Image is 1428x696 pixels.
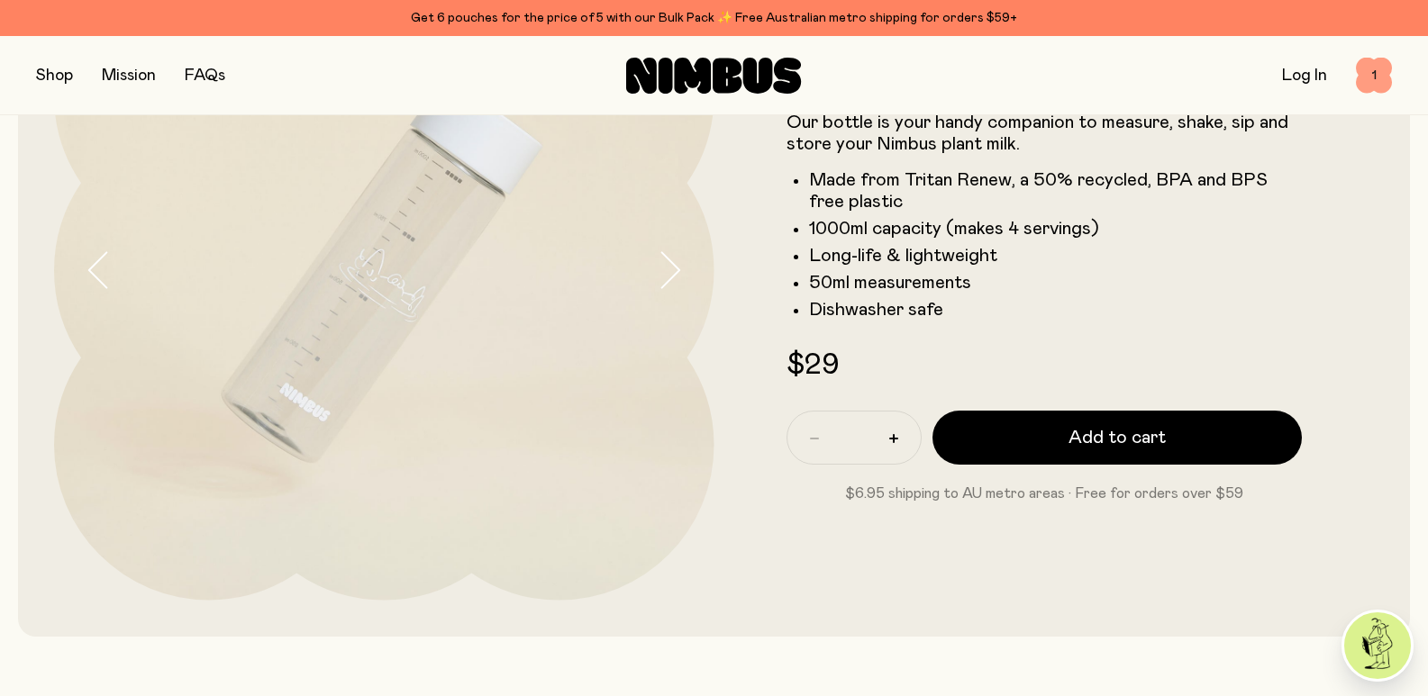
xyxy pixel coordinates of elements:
[809,218,1303,240] li: 1000ml capacity (makes 4 servings)
[185,68,225,84] a: FAQs
[1344,612,1411,679] img: agent
[787,112,1303,155] p: Our bottle is your handy companion to measure, shake, sip and store your Nimbus plant milk.
[102,68,156,84] a: Mission
[36,7,1392,29] div: Get 6 pouches for the price of 5 with our Bulk Pack ✨ Free Australian metro shipping for orders $59+
[809,299,1303,321] li: Dishwasher safe
[1282,68,1327,84] a: Log In
[787,351,839,380] span: $29
[1069,425,1166,450] span: Add to cart
[809,272,1303,294] li: 50ml measurements
[1356,58,1392,94] button: 1
[932,411,1303,465] button: Add to cart
[787,483,1303,504] p: $6.95 shipping to AU metro areas · Free for orders over $59
[809,169,1303,212] li: Made from Tritan Renew, a 50% recycled, BPA and BPS free plastic
[809,245,1303,267] li: Long-life & lightweight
